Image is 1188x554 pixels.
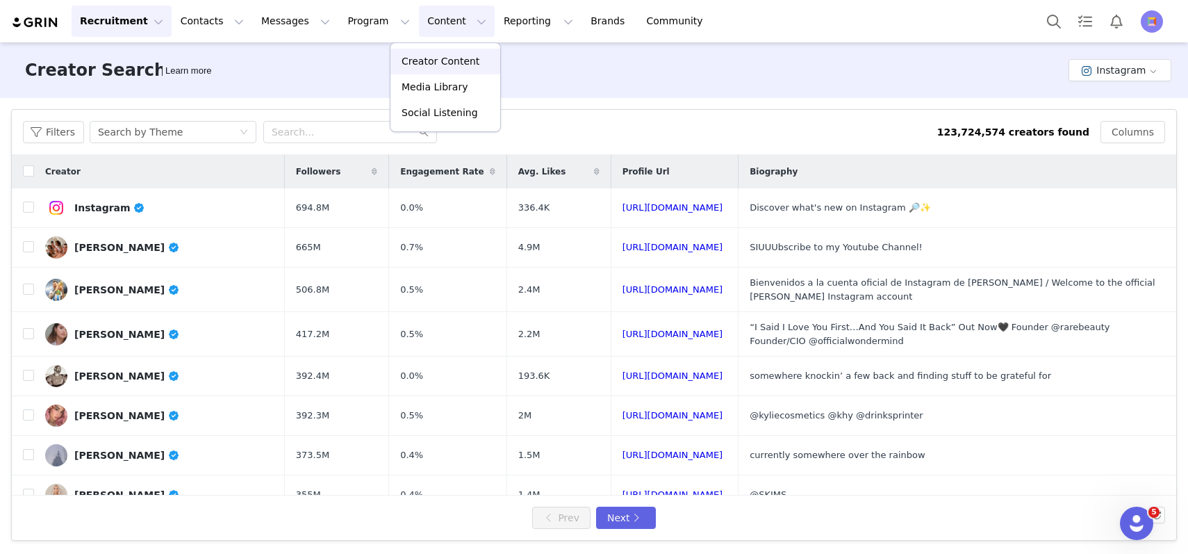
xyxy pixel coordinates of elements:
button: Content [419,6,495,37]
span: 392.3M [296,409,329,423]
a: [URL][DOMAIN_NAME] [622,450,723,460]
a: [PERSON_NAME] [45,236,274,259]
span: @SKIMS [750,489,786,500]
a: [URL][DOMAIN_NAME] [622,329,723,339]
button: Contacts [172,6,252,37]
span: Discover what's new on Instagram 🔎✨ [750,202,931,213]
span: 2M [518,409,532,423]
div: 123,724,574 creators found [937,125,1089,140]
img: v2 [45,236,67,259]
a: [URL][DOMAIN_NAME] [622,284,723,295]
img: v2 [45,279,67,301]
button: Next [596,507,656,529]
span: Followers [296,165,341,178]
div: [PERSON_NAME] [74,242,180,253]
button: Reporting [495,6,581,37]
div: [PERSON_NAME] [74,489,180,500]
a: [URL][DOMAIN_NAME] [622,489,723,500]
span: 392.4M [296,369,329,383]
a: Instagram [45,197,274,219]
span: 0.4% [400,448,423,462]
button: Columns [1100,121,1165,143]
div: [PERSON_NAME] [74,329,180,340]
a: Tasks [1070,6,1100,37]
span: Creator [45,165,81,178]
div: [PERSON_NAME] [74,284,180,295]
img: grin logo [11,16,60,29]
div: Search by Theme [98,122,183,142]
a: [URL][DOMAIN_NAME] [622,410,723,421]
p: Media Library [402,80,468,95]
span: Bienvenidos a la cuenta oficial de Instagram de [PERSON_NAME] / Welcome to the official [PERSON_N... [750,277,1155,302]
span: 0.0% [400,201,423,215]
div: [PERSON_NAME] [74,450,180,461]
h3: Creator Search [25,58,166,83]
span: Biography [750,165,798,178]
button: Filters [23,121,84,143]
i: icon: search [419,127,429,137]
input: Search... [263,121,437,143]
div: Instagram [74,202,145,213]
i: icon: down [240,128,248,138]
iframe: Intercom live chat [1120,507,1153,540]
a: [PERSON_NAME] [45,405,274,427]
span: 0.4% [400,488,423,502]
img: v2 [45,484,67,506]
span: 2.4M [518,283,541,297]
a: [PERSON_NAME] [45,323,274,345]
span: SIUUUbscribe to my Youtube Channel! [750,242,923,252]
span: 0.5% [400,409,423,423]
span: currently somewhere over the rainbow [750,450,925,460]
div: [PERSON_NAME] [74,410,180,421]
span: 1.5M [518,448,541,462]
button: Program [339,6,418,37]
a: [PERSON_NAME] [45,365,274,387]
p: Creator Content [402,54,479,69]
span: “I Said I Love You First…And You Said It Back” Out Now🖤 Founder @rarebeauty Founder/CIO @official... [750,322,1109,346]
a: [URL][DOMAIN_NAME] [622,370,723,381]
span: Profile Url [622,165,670,178]
span: 0.5% [400,327,423,341]
a: [URL][DOMAIN_NAME] [622,242,723,252]
span: 1.4M [518,488,541,502]
span: 193.6K [518,369,550,383]
span: 4.9M [518,241,541,254]
button: Messages [253,6,338,37]
img: v2 [45,197,67,219]
span: 0.7% [400,241,423,254]
img: v2 [45,365,67,387]
div: [PERSON_NAME] [74,370,180,382]
a: [PERSON_NAME] [45,444,274,466]
button: Prev [532,507,591,529]
span: 506.8M [296,283,329,297]
span: 5 [1148,507,1160,518]
p: Social Listening [402,106,478,120]
button: Recruitment [72,6,172,37]
a: [PERSON_NAME] [45,279,274,301]
img: v2 [45,444,67,466]
span: 417.2M [296,327,329,341]
span: 694.8M [296,201,329,215]
a: Community [638,6,718,37]
a: [PERSON_NAME] [45,484,274,506]
span: 373.5M [296,448,329,462]
span: 355M [296,488,321,502]
span: 336.4K [518,201,550,215]
span: somewhere knockin’ a few back and finding stuff to be grateful for [750,370,1051,381]
button: Instagram [1069,59,1171,81]
img: v2 [45,323,67,345]
img: 0e14ce14-315d-4a48-b82d-14624b80e483.jpg [1141,10,1163,33]
div: Tooltip anchor [163,64,214,78]
button: Notifications [1101,6,1132,37]
button: Search [1039,6,1069,37]
span: 2.2M [518,327,541,341]
span: Engagement Rate [400,165,484,178]
a: Brands [582,6,637,37]
img: v2 [45,405,67,427]
a: [URL][DOMAIN_NAME] [622,202,723,213]
span: @kyliecosmetics @khy @drinksprinter [750,410,923,421]
span: 0.5% [400,283,423,297]
span: 0.0% [400,369,423,383]
span: Avg. Likes [518,165,566,178]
